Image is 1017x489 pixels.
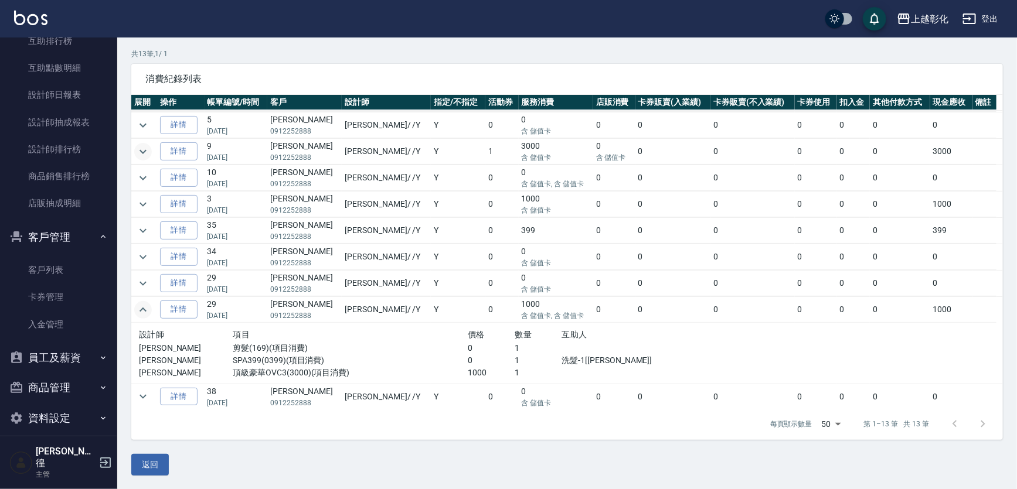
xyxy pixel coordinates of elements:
[930,95,972,110] th: 現金應收
[5,163,113,190] a: 商品銷售排行榜
[145,73,989,85] span: 消費紀錄列表
[837,218,870,244] td: 0
[342,165,431,191] td: [PERSON_NAME] / /Y
[139,330,164,339] span: 設計師
[160,169,198,187] a: 詳情
[267,384,342,409] td: [PERSON_NAME]
[131,95,157,110] th: 展開
[160,300,198,319] a: 詳情
[342,95,431,110] th: 設計師
[710,297,795,323] td: 0
[267,192,342,217] td: [PERSON_NAME]
[485,297,519,323] td: 0
[468,342,515,354] p: 0
[5,372,113,403] button: 商品管理
[930,112,972,138] td: 0
[205,192,268,217] td: 3
[795,271,837,296] td: 0
[9,451,33,474] img: Person
[710,244,795,270] td: 0
[485,244,519,270] td: 0
[522,179,590,189] p: 含 儲值卡, 含 儲值卡
[267,297,342,323] td: [PERSON_NAME]
[892,7,953,31] button: 上越彰化
[485,112,519,138] td: 0
[710,384,795,409] td: 0
[431,95,485,110] th: 指定/不指定
[635,112,710,138] td: 0
[972,95,996,110] th: 備註
[431,112,485,138] td: Y
[267,244,342,270] td: [PERSON_NAME]
[270,231,339,242] p: 0912252888
[795,218,837,244] td: 0
[837,297,870,323] td: 0
[208,231,265,242] p: [DATE]
[270,310,339,321] p: 0912252888
[208,284,265,295] p: [DATE]
[596,152,632,163] p: 含 儲值卡
[837,271,870,296] td: 0
[233,330,250,339] span: 項目
[134,275,152,292] button: expand row
[837,139,870,165] td: 0
[930,271,972,296] td: 0
[160,142,198,160] a: 詳情
[870,218,930,244] td: 0
[205,112,268,138] td: 5
[635,271,710,296] td: 0
[930,165,972,191] td: 0
[837,95,870,110] th: 扣入金
[342,384,431,409] td: [PERSON_NAME] / /Y
[635,165,710,191] td: 0
[795,192,837,217] td: 0
[208,126,265,136] p: [DATE]
[160,221,198,240] a: 詳情
[837,192,870,217] td: 0
[522,126,590,136] p: 含 儲值卡
[515,330,532,339] span: 數量
[593,244,635,270] td: 0
[515,342,562,354] p: 1
[635,297,710,323] td: 0
[5,311,113,338] a: 入金管理
[468,330,485,339] span: 價格
[562,330,587,339] span: 互助人
[870,297,930,323] td: 0
[5,283,113,310] a: 卡券管理
[270,398,339,408] p: 0912252888
[134,196,152,213] button: expand row
[593,112,635,138] td: 0
[431,244,485,270] td: Y
[270,126,339,136] p: 0912252888
[205,297,268,323] td: 29
[267,165,342,191] td: [PERSON_NAME]
[208,179,265,189] p: [DATE]
[710,271,795,296] td: 0
[139,367,233,379] p: [PERSON_NAME]
[522,205,590,216] p: 含 儲值卡
[5,136,113,163] a: 設計師排行榜
[837,112,870,138] td: 0
[870,112,930,138] td: 0
[139,342,233,354] p: [PERSON_NAME]
[431,165,485,191] td: Y
[342,112,431,138] td: [PERSON_NAME] / /Y
[593,192,635,217] td: 0
[134,222,152,240] button: expand row
[870,165,930,191] td: 0
[837,165,870,191] td: 0
[160,116,198,134] a: 詳情
[205,218,268,244] td: 35
[635,244,710,270] td: 0
[485,95,519,110] th: 活動券
[5,257,113,283] a: 客戶列表
[519,271,593,296] td: 0
[864,419,929,429] p: 第 1–13 筆 共 13 筆
[515,354,562,367] p: 1
[519,244,593,270] td: 0
[208,258,265,268] p: [DATE]
[270,152,339,163] p: 0912252888
[431,297,485,323] td: Y
[233,354,468,367] p: SPA399(0399)(項目消費)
